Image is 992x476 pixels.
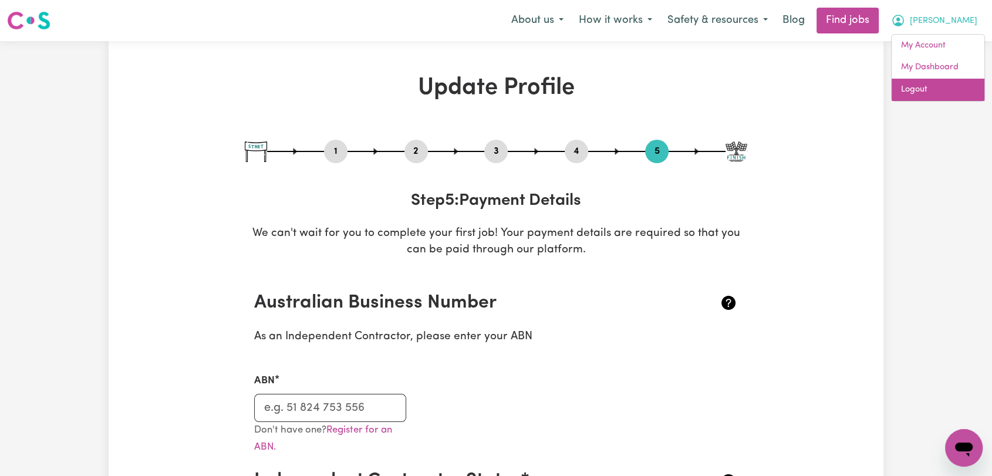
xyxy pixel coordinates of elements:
iframe: Button to launch messaging window [945,429,983,467]
button: How it works [571,8,660,33]
img: Careseekers logo [7,10,50,31]
h2: Australian Business Number [254,292,657,314]
button: About us [504,8,571,33]
button: My Account [883,8,985,33]
button: Go to step 5 [645,144,669,159]
button: Go to step 1 [324,144,347,159]
a: Register for an ABN. [254,425,392,452]
a: Careseekers logo [7,7,50,34]
p: We can't wait for you to complete your first job! Your payment details are required so that you c... [245,225,747,259]
input: e.g. 51 824 753 556 [254,394,406,422]
h1: Update Profile [245,74,747,102]
button: Go to step 3 [484,144,508,159]
a: Find jobs [816,8,879,33]
a: Blog [775,8,812,33]
small: Don't have one? [254,425,392,452]
button: Go to step 4 [565,144,588,159]
button: Safety & resources [660,8,775,33]
a: My Dashboard [892,56,984,79]
div: My Account [891,34,985,102]
a: My Account [892,35,984,57]
a: Logout [892,79,984,101]
h3: Step 5 : Payment Details [245,191,747,211]
label: ABN [254,373,275,389]
p: As an Independent Contractor, please enter your ABN [254,329,738,346]
button: Go to step 2 [404,144,428,159]
span: [PERSON_NAME] [910,15,977,28]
